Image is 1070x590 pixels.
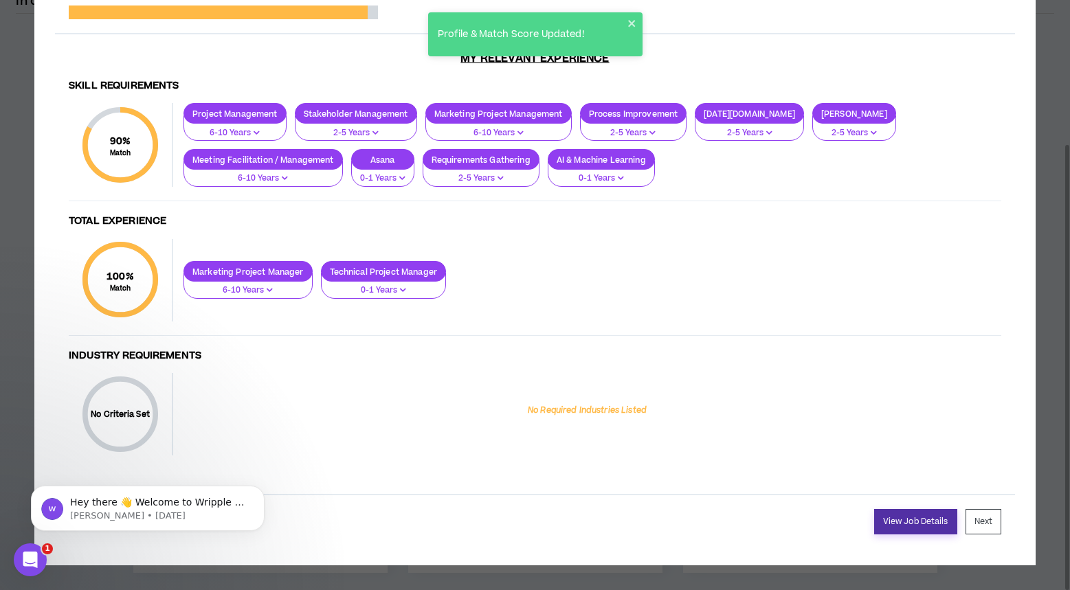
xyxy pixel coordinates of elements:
span: 1 [42,543,53,554]
p: 6-10 Years [192,284,304,297]
p: Marketing Project Manager [184,266,312,277]
p: Meeting Facilitation / Management [184,155,342,165]
button: 6-10 Years [183,273,313,299]
p: 6-10 Years [192,172,334,185]
h4: Skill Requirements [69,80,1001,93]
p: 2-5 Years [821,127,887,139]
button: close [627,18,637,29]
a: View Job Details [874,509,957,534]
button: Next [966,509,1001,534]
small: Match [110,148,131,158]
h4: Industry Requirements [69,350,1001,363]
div: Profile & Match Score Updated! [434,23,627,46]
p: 6-10 Years [192,127,278,139]
button: 2-5 Years [423,161,539,187]
p: Project Management [184,109,286,119]
h3: My Relevant Experience [55,52,1015,65]
button: 0-1 Years [351,161,414,187]
p: 0-1 Years [557,172,646,185]
p: 2-5 Years [704,127,795,139]
iframe: Intercom live chat [14,543,47,576]
h4: Total Experience [69,215,1001,228]
button: 6-10 Years [425,115,572,141]
small: Match [107,284,134,293]
p: 6-10 Years [434,127,563,139]
p: Technical Project Manager [322,266,446,277]
p: [PERSON_NAME] [813,109,895,119]
button: 2-5 Years [580,115,687,141]
iframe: Intercom notifications message [10,457,285,553]
button: 0-1 Years [548,161,655,187]
button: 6-10 Years [183,115,287,141]
p: AI & Machine Learning [548,155,654,165]
p: 0-1 Years [330,284,438,297]
p: 2-5 Years [304,127,408,139]
p: No Required Industries Listed [528,405,647,417]
button: 0-1 Years [321,273,447,299]
p: Marketing Project Management [426,109,571,119]
button: 2-5 Years [295,115,417,141]
p: No Criteria Set [82,409,158,420]
p: 2-5 Years [589,127,678,139]
span: 90 % [110,134,131,148]
button: 2-5 Years [812,115,896,141]
p: Process Improvement [581,109,687,119]
p: Stakeholder Management [296,109,416,119]
p: 2-5 Years [432,172,531,185]
button: 2-5 Years [695,115,804,141]
span: 100 % [107,269,134,284]
button: 6-10 Years [183,161,343,187]
p: 0-1 Years [360,172,405,185]
p: Asana [352,155,414,165]
p: Requirements Gathering [423,155,539,165]
p: [DATE][DOMAIN_NAME] [695,109,803,119]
